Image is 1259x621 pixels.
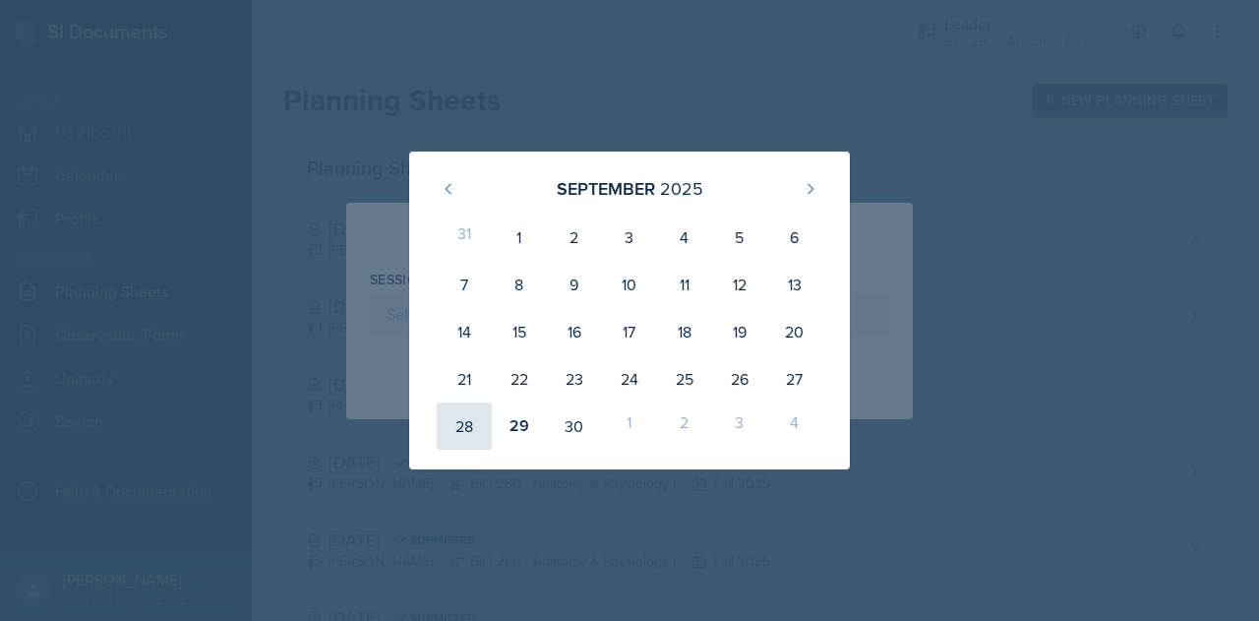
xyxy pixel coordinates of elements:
[557,175,655,202] div: September
[492,403,547,450] div: 29
[712,308,767,355] div: 19
[712,355,767,403] div: 26
[602,355,657,403] div: 24
[602,214,657,261] div: 3
[492,214,547,261] div: 1
[712,261,767,308] div: 12
[547,261,602,308] div: 9
[492,308,547,355] div: 15
[767,214,822,261] div: 6
[547,355,602,403] div: 23
[657,355,712,403] div: 25
[437,261,492,308] div: 7
[437,355,492,403] div: 21
[547,214,602,261] div: 2
[437,308,492,355] div: 14
[437,214,492,261] div: 31
[660,175,703,202] div: 2025
[657,261,712,308] div: 11
[657,308,712,355] div: 18
[712,403,767,450] div: 3
[602,308,657,355] div: 17
[712,214,767,261] div: 5
[767,261,822,308] div: 13
[767,355,822,403] div: 27
[657,214,712,261] div: 4
[547,308,602,355] div: 16
[437,403,492,450] div: 28
[492,261,547,308] div: 8
[492,355,547,403] div: 22
[657,403,712,450] div: 2
[547,403,602,450] div: 30
[767,403,822,450] div: 4
[602,261,657,308] div: 10
[602,403,657,450] div: 1
[767,308,822,355] div: 20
